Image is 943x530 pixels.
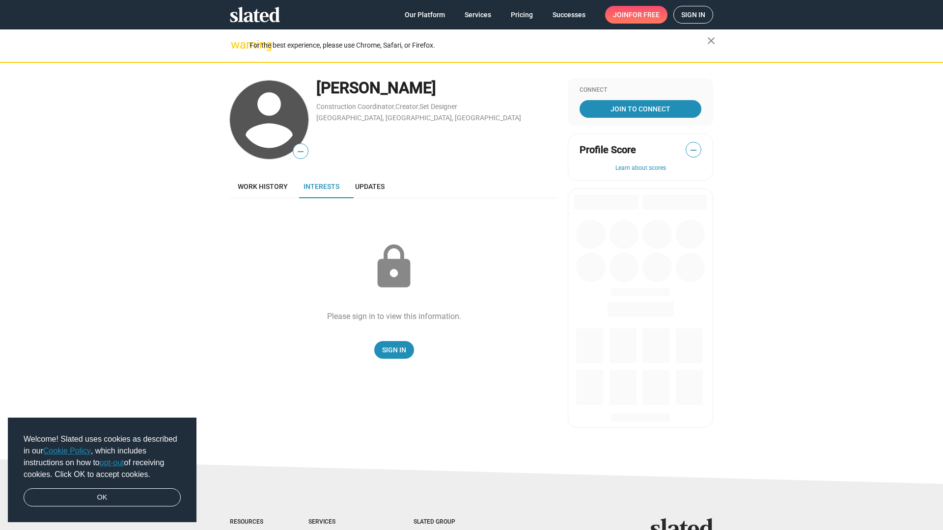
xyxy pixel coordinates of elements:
span: , [394,105,395,110]
span: , [418,105,419,110]
span: Updates [355,183,385,190]
div: For the best experience, please use Chrome, Safari, or Firefox. [250,39,707,52]
div: Services [308,518,374,526]
mat-icon: lock [369,242,418,291]
span: Profile Score [580,143,636,157]
button: Learn about scores [580,164,701,172]
span: Interests [304,183,339,190]
a: opt-out [100,458,124,467]
mat-icon: close [705,35,717,47]
span: Welcome! Slated uses cookies as described in our , which includes instructions on how to of recei... [24,433,181,480]
div: Please sign in to view this information. [327,311,461,321]
span: Our Platform [405,6,445,24]
div: Connect [580,86,701,94]
span: — [293,145,308,158]
span: Pricing [511,6,533,24]
a: Creator [395,103,418,110]
div: Resources [230,518,269,526]
span: Work history [238,183,288,190]
a: Sign in [673,6,713,24]
div: cookieconsent [8,418,196,523]
a: Services [457,6,499,24]
a: Set Designer [419,103,457,110]
span: Services [465,6,491,24]
span: for free [629,6,660,24]
mat-icon: warning [231,39,243,51]
a: Construction Coordinator [316,103,394,110]
a: Join To Connect [580,100,701,118]
span: Join To Connect [582,100,699,118]
span: — [686,144,701,157]
span: Sign in [681,6,705,23]
a: Joinfor free [605,6,667,24]
span: Successes [553,6,585,24]
a: Our Platform [397,6,453,24]
a: Work history [230,175,296,198]
a: Sign In [374,341,414,359]
a: Updates [347,175,392,198]
a: [GEOGRAPHIC_DATA], [GEOGRAPHIC_DATA], [GEOGRAPHIC_DATA] [316,114,521,122]
a: Successes [545,6,593,24]
div: [PERSON_NAME] [316,78,558,99]
span: Sign In [382,341,406,359]
a: Cookie Policy [43,447,91,455]
a: Pricing [503,6,541,24]
span: Join [613,6,660,24]
a: Interests [296,175,347,198]
a: dismiss cookie message [24,488,181,507]
div: Slated Group [414,518,480,526]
